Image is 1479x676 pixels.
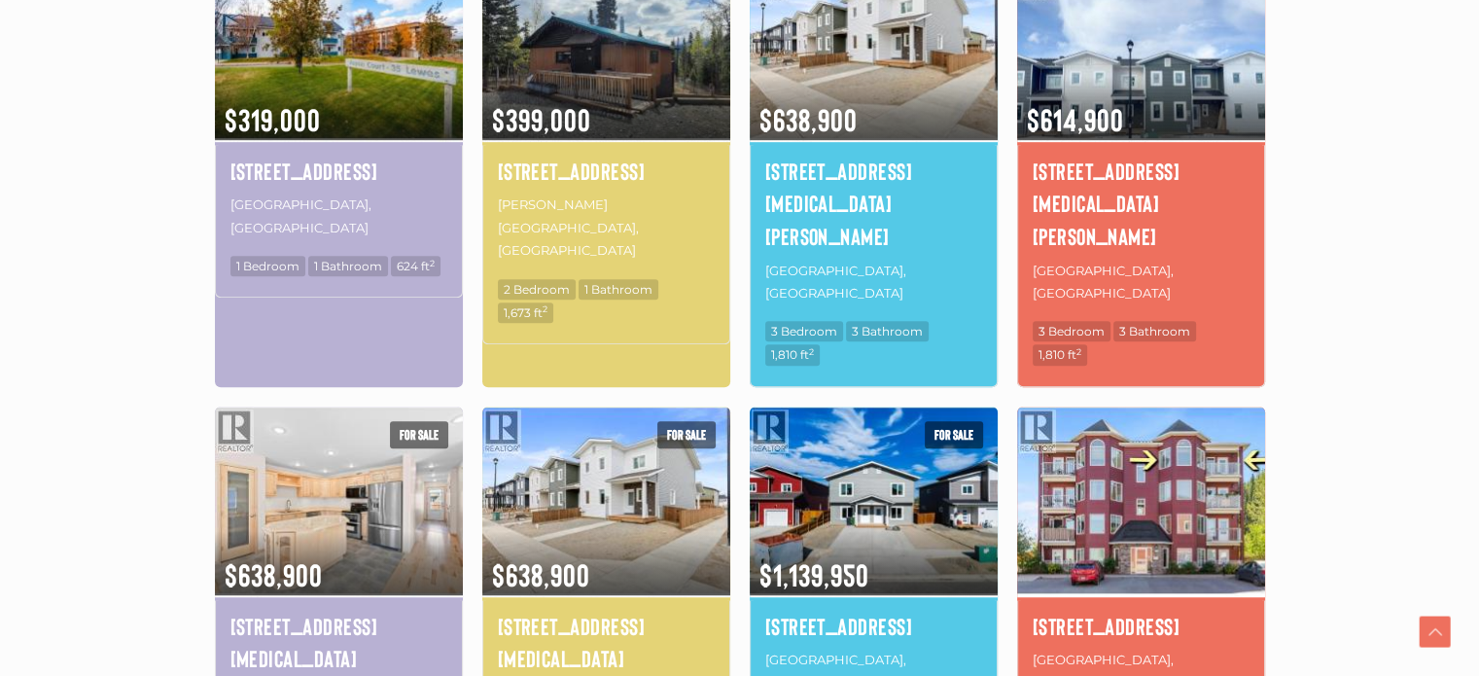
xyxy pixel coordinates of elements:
[765,258,982,307] p: [GEOGRAPHIC_DATA], [GEOGRAPHIC_DATA]
[846,321,929,341] span: 3 Bathroom
[1017,404,1265,597] img: 208-6100 6TH AVENUE, Whitehorse, Yukon
[765,344,820,365] span: 1,810 ft
[482,531,730,595] span: $638,900
[498,302,553,323] span: 1,673 ft
[1033,155,1250,253] a: [STREET_ADDRESS][MEDICAL_DATA][PERSON_NAME]
[1033,321,1110,341] span: 3 Bedroom
[579,279,658,300] span: 1 Bathroom
[750,404,998,597] img: 47 ELLWOOD STREET, Whitehorse, Yukon
[1033,344,1087,365] span: 1,810 ft
[498,279,576,300] span: 2 Bedroom
[765,155,982,253] a: [STREET_ADDRESS][MEDICAL_DATA][PERSON_NAME]
[430,258,435,268] sup: 2
[230,155,447,188] a: [STREET_ADDRESS]
[809,346,814,357] sup: 2
[543,303,547,314] sup: 2
[308,256,388,276] span: 1 Bathroom
[230,192,447,241] p: [GEOGRAPHIC_DATA], [GEOGRAPHIC_DATA]
[391,256,440,276] span: 624 ft
[215,404,463,597] img: 218 WITCH HAZEL DRIVE, Whitehorse, Yukon
[215,531,463,595] span: $638,900
[1033,610,1250,643] a: [STREET_ADDRESS]
[230,256,305,276] span: 1 Bedroom
[1113,321,1196,341] span: 3 Bathroom
[498,192,715,264] p: [PERSON_NAME][GEOGRAPHIC_DATA], [GEOGRAPHIC_DATA]
[1017,76,1265,140] span: $614,900
[765,321,843,341] span: 3 Bedroom
[925,421,983,448] span: For sale
[498,155,715,188] a: [STREET_ADDRESS]
[482,404,730,597] img: 214 WITCH HAZEL DRIVE, Whitehorse, Yukon
[750,76,998,140] span: $638,900
[1076,346,1081,357] sup: 2
[657,421,716,448] span: For sale
[750,531,998,595] span: $1,139,950
[1033,258,1250,307] p: [GEOGRAPHIC_DATA], [GEOGRAPHIC_DATA]
[215,76,463,140] span: $319,000
[390,421,448,448] span: For sale
[765,610,982,643] a: [STREET_ADDRESS]
[482,76,730,140] span: $399,000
